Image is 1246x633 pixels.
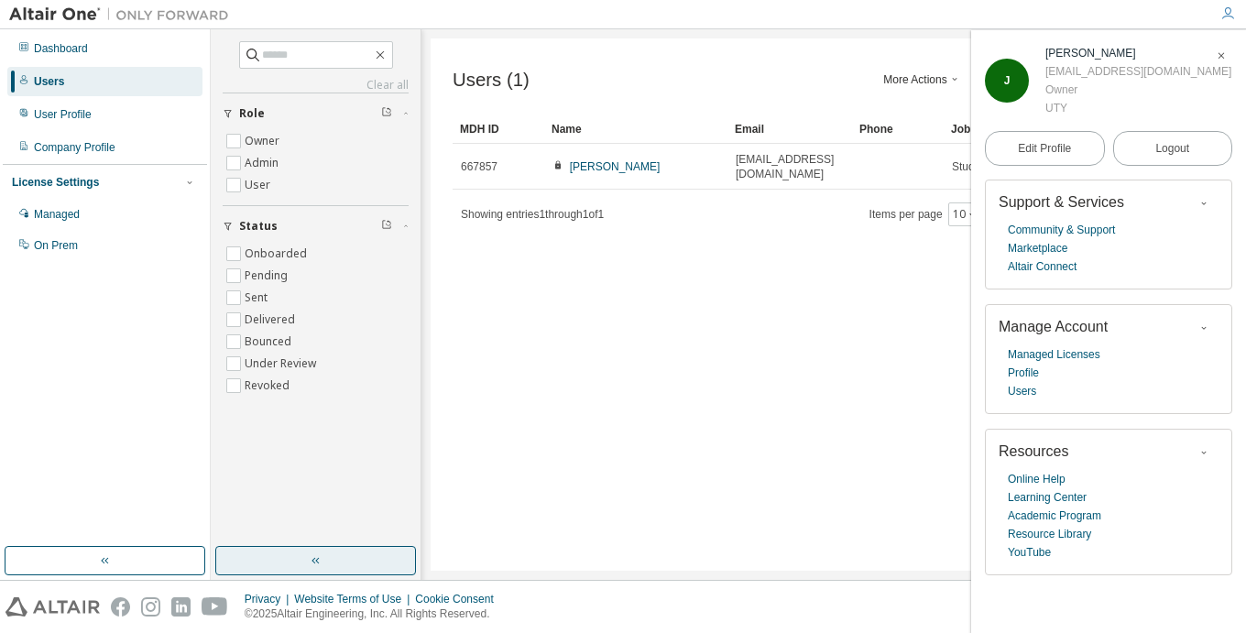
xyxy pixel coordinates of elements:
[951,115,1028,144] div: Job Title
[869,202,982,226] span: Items per page
[12,175,99,190] div: License Settings
[111,597,130,617] img: facebook.svg
[999,443,1068,459] span: Resources
[381,106,392,121] span: Clear filter
[570,160,661,173] a: [PERSON_NAME]
[34,140,115,155] div: Company Profile
[239,219,278,234] span: Status
[223,78,409,93] a: Clear all
[9,5,238,24] img: Altair One
[985,131,1105,166] a: Edit Profile
[381,219,392,234] span: Clear filter
[245,592,294,606] div: Privacy
[34,41,88,56] div: Dashboard
[461,208,604,221] span: Showing entries 1 through 1 of 1
[953,207,978,222] button: 10
[1008,221,1115,239] a: Community & Support
[1008,364,1039,382] a: Profile
[5,597,100,617] img: altair_logo.svg
[223,93,409,134] button: Role
[245,152,282,174] label: Admin
[952,159,989,174] span: Student
[34,74,64,89] div: Users
[245,606,505,622] p: © 2025 Altair Engineering, Inc. All Rights Reserved.
[202,597,228,617] img: youtube.svg
[1008,470,1066,488] a: Online Help
[171,597,191,617] img: linkedin.svg
[245,243,311,265] label: Onboarded
[294,592,415,606] div: Website Terms of Use
[245,287,271,309] label: Sent
[239,106,265,121] span: Role
[1008,345,1100,364] a: Managed Licenses
[34,207,80,222] div: Managed
[1008,543,1051,562] a: YouTube
[1155,139,1189,158] span: Logout
[1045,81,1231,99] div: Owner
[859,115,936,144] div: Phone
[999,319,1108,334] span: Manage Account
[223,206,409,246] button: Status
[999,194,1124,210] span: Support & Services
[1008,239,1067,257] a: Marketplace
[552,115,720,144] div: Name
[1045,44,1231,62] div: JONATHAN GIANIVAN SULESTONO
[879,64,967,95] button: More Actions
[34,238,78,253] div: On Prem
[245,353,320,375] label: Under Review
[34,107,92,122] div: User Profile
[245,174,274,196] label: User
[415,592,504,606] div: Cookie Consent
[736,152,844,181] span: [EMAIL_ADDRESS][DOMAIN_NAME]
[453,70,530,91] span: Users (1)
[1018,141,1071,156] span: Edit Profile
[1008,488,1087,507] a: Learning Center
[1008,525,1091,543] a: Resource Library
[735,115,845,144] div: Email
[1004,74,1011,87] span: J
[1008,382,1036,400] a: Users
[460,115,537,144] div: MDH ID
[245,331,295,353] label: Bounced
[245,130,283,152] label: Owner
[1045,62,1231,81] div: [EMAIL_ADDRESS][DOMAIN_NAME]
[245,375,293,397] label: Revoked
[1045,99,1231,117] div: UTY
[245,265,291,287] label: Pending
[461,159,497,174] span: 667857
[141,597,160,617] img: instagram.svg
[245,309,299,331] label: Delivered
[1008,257,1077,276] a: Altair Connect
[1008,507,1101,525] a: Academic Program
[1113,131,1233,166] button: Logout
